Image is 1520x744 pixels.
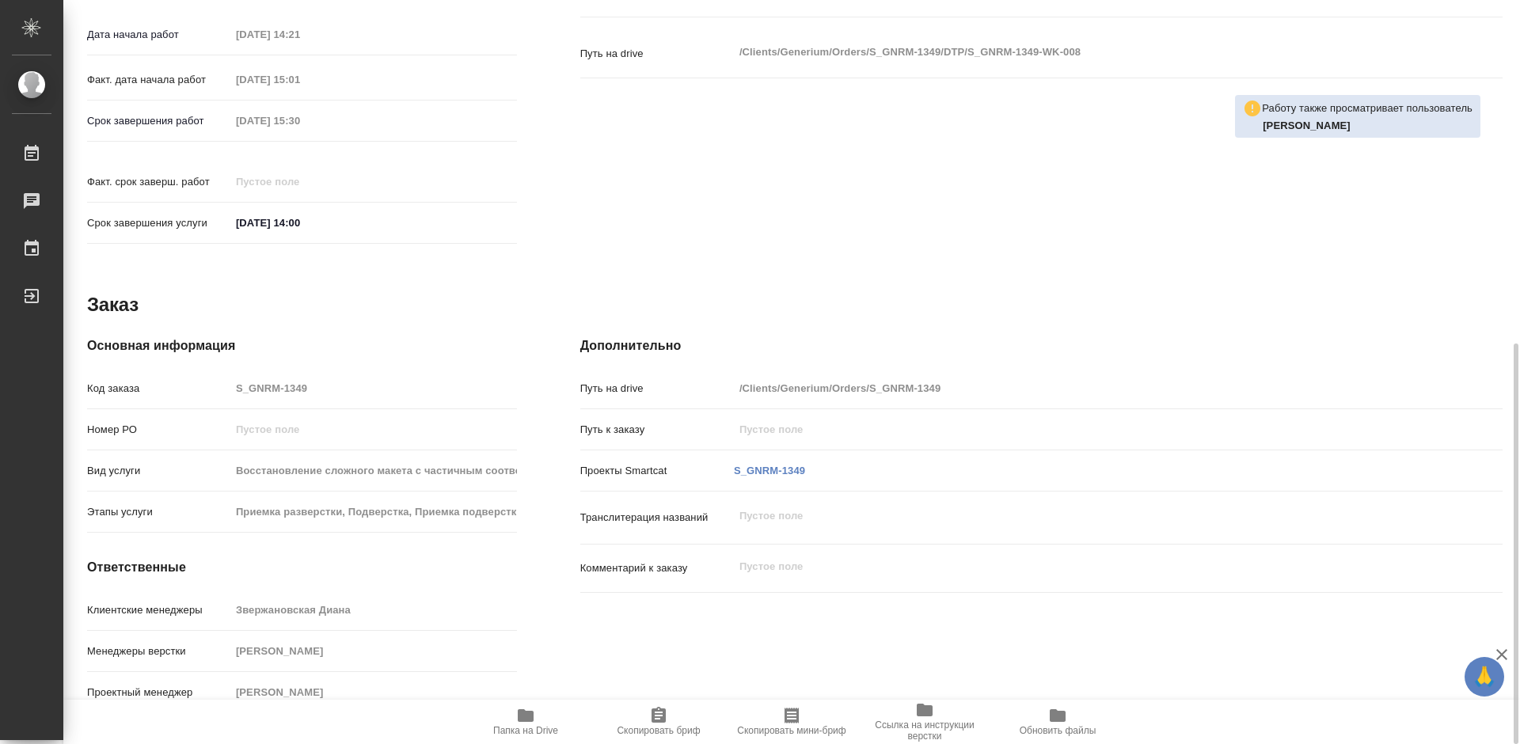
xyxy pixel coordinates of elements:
button: Ссылка на инструкции верстки [858,700,991,744]
span: Обновить файлы [1020,725,1096,736]
p: Вид услуги [87,463,230,479]
input: Пустое поле [230,23,369,46]
input: Пустое поле [230,377,517,400]
input: Пустое поле [230,418,517,441]
button: Обновить файлы [991,700,1124,744]
input: Пустое поле [734,418,1426,441]
p: Этапы услуги [87,504,230,520]
p: Номер РО [87,422,230,438]
span: Скопировать бриф [617,725,700,736]
p: Работу также просматривает пользователь [1262,101,1472,116]
input: Пустое поле [230,640,517,662]
button: Скопировать мини-бриф [725,700,858,744]
p: Транслитерация названий [580,510,734,526]
input: Пустое поле [230,109,369,132]
p: Клиентские менеджеры [87,602,230,618]
p: Путь на drive [580,46,734,62]
span: 🙏 [1471,660,1498,693]
h4: Ответственные [87,558,517,577]
h2: Заказ [87,292,139,317]
button: 🙏 [1465,657,1504,697]
p: Менеджеры верстки [87,643,230,659]
p: Факт. дата начала работ [87,72,230,88]
p: Комментарий к заказу [580,560,734,576]
p: Петрова Валерия [1263,118,1472,134]
input: ✎ Введи что-нибудь [230,211,369,234]
input: Пустое поле [230,68,369,91]
p: Путь к заказу [580,422,734,438]
button: Папка на Drive [459,700,592,744]
input: Пустое поле [230,500,517,523]
b: [PERSON_NAME] [1263,120,1351,131]
textarea: /Clients/Generium/Orders/S_GNRM-1349/DTP/S_GNRM-1349-WK-008 [734,39,1426,66]
p: Срок завершения работ [87,113,230,129]
p: Срок завершения услуги [87,215,230,231]
input: Пустое поле [734,377,1426,400]
p: Проектный менеджер [87,685,230,700]
a: S_GNRM-1349 [734,465,805,476]
button: Скопировать бриф [592,700,725,744]
span: Ссылка на инструкции верстки [868,719,982,742]
input: Пустое поле [230,681,517,704]
h4: Основная информация [87,336,517,355]
input: Пустое поле [230,170,369,193]
p: Код заказа [87,381,230,397]
span: Скопировать мини-бриф [737,725,845,736]
input: Пустое поле [230,598,517,621]
p: Проекты Smartcat [580,463,734,479]
p: Факт. срок заверш. работ [87,174,230,190]
input: Пустое поле [230,459,517,482]
h4: Дополнительно [580,336,1503,355]
span: Папка на Drive [493,725,558,736]
p: Путь на drive [580,381,734,397]
p: Дата начала работ [87,27,230,43]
